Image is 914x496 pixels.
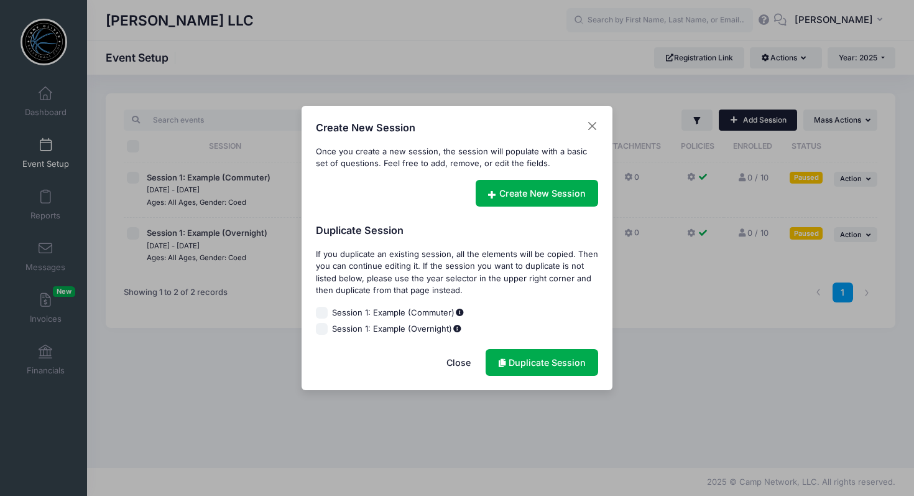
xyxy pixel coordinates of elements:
h4: Duplicate Session [316,223,599,238]
button: Close [586,120,599,133]
input: Session 1: Example (Overnight)%DateRange% [316,323,328,335]
div: Once you create a new session, the session will populate with a basic set of questions. Feel free... [316,146,599,170]
a: Create New Session [476,180,599,207]
h4: Create New Session [316,120,415,135]
div: If you duplicate an existing session, all the elements will be copied. Then you can continue edit... [316,248,599,297]
a: Duplicate Session [486,349,598,376]
button: Close [433,349,483,376]
span: %DateRange% [452,325,462,333]
span: Session 1: Example (Commuter) [332,307,464,319]
span: %DateRange% [455,309,464,317]
input: Session 1: Example (Commuter)%DateRange% [316,307,328,319]
span: Session 1: Example (Overnight) [332,323,462,335]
